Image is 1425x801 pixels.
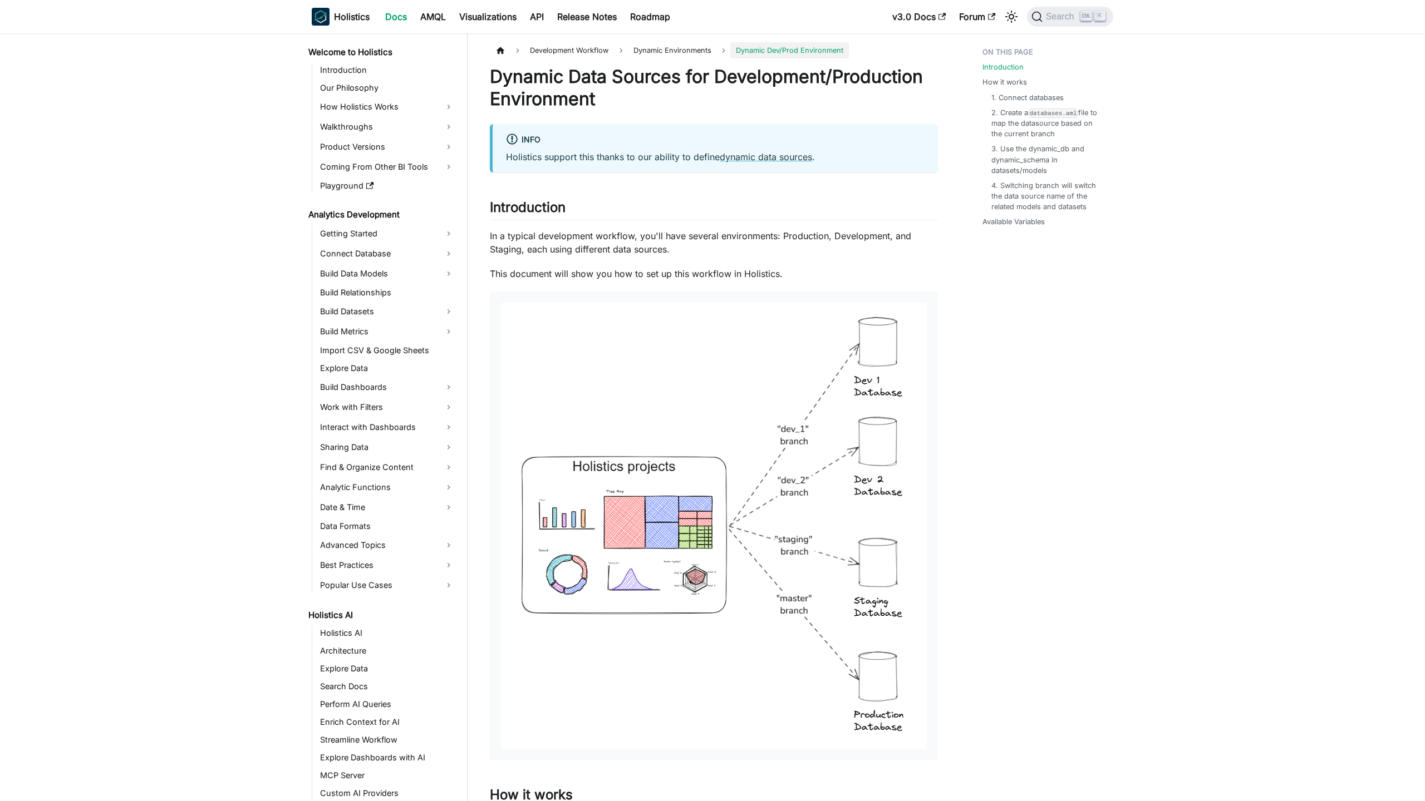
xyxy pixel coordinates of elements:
a: Getting Started [317,225,458,243]
a: Enrich Context for AI [317,714,458,730]
a: Date & Time [317,498,458,516]
a: Search Docs [317,679,458,694]
a: 1. Connect databases [991,92,1064,103]
p: Holistics support this thanks to our ability to define . [506,150,925,164]
a: Analytic Functions [317,478,458,496]
kbd: K [1094,11,1105,21]
a: Popular Use Cases [317,576,458,594]
a: Available Variables [982,216,1045,227]
img: Holistics [312,8,330,26]
a: MCP Server [317,768,458,783]
div: info [506,133,925,147]
a: Product Versions [317,138,458,156]
a: Visualizations [453,8,523,26]
a: Connect Database [317,245,458,263]
a: dynamic data sources [720,151,812,162]
a: API [523,8,551,26]
a: Explore Dashboards with AI [317,750,458,765]
a: Our Philosophy [317,80,458,96]
a: Release Notes [551,8,623,26]
a: Build Metrics [317,323,458,340]
img: Dynamic Development/Production environment [501,303,927,749]
a: 3. Use the dynamic_db and dynamic_schema in datasets/models [991,144,1102,176]
a: Data Formats [317,518,458,534]
a: Coming From Other BI Tools [317,158,458,176]
a: 2. Create adatabases.amlfile to map the datasource based on the current branch [991,107,1102,140]
a: Streamline Workflow [317,732,458,748]
a: Find & Organize Content [317,458,458,476]
a: Analytics Development [305,207,458,222]
a: Walkthroughs [317,118,458,136]
button: Search (Ctrl+K) [1027,7,1113,27]
a: Import CSV & Google Sheets [317,343,458,358]
a: Holistics AI [317,625,458,641]
a: Explore Data [317,661,458,676]
span: Search [1043,12,1081,22]
a: 4. Switching branch will switch the data source name of the related models and datasets [991,180,1102,212]
a: HolisticsHolistics [312,8,370,26]
a: Forum [952,8,1002,26]
a: Best Practices [317,556,458,574]
a: Welcome to Holistics [305,44,458,60]
code: databases.aml [1028,108,1078,118]
a: v3.0 Docs [886,8,952,26]
a: Explore Data [317,360,458,376]
span: Development Workflow [524,42,614,58]
a: AMQL [414,8,453,26]
a: Build Dashboards [317,378,458,396]
span: Dynamic Dev/Prod Environment [730,42,849,58]
button: Switch between dark and light mode (currently light mode) [1003,8,1020,26]
a: Build Datasets [317,303,458,320]
h2: Introduction [490,199,938,220]
a: How it works [982,77,1027,87]
a: Holistics AI [305,607,458,623]
a: Playground [317,178,458,194]
a: Home page [490,42,511,58]
a: Build Relationships [317,285,458,300]
p: In a typical development workflow, you'll have several environments: Production, Development, and... [490,229,938,256]
a: Sharing Data [317,438,458,456]
a: Work with Filters [317,398,458,416]
a: Interact with Dashboards [317,418,458,436]
a: Build Data Models [317,265,458,283]
a: Advanced Topics [317,536,458,554]
a: How Holistics Works [317,98,458,116]
a: Perform AI Queries [317,696,458,712]
p: This document will show you how to set up this workflow in Holistics. [490,267,938,280]
a: Docs [379,8,414,26]
h1: Dynamic Data Sources for Development/Production Environment [490,66,938,110]
a: Custom AI Providers [317,785,458,801]
nav: Breadcrumbs [490,42,938,58]
nav: Docs sidebar [301,33,468,801]
span: Dynamic Environments [628,42,717,58]
b: Holistics [334,10,370,23]
a: Introduction [317,62,458,78]
a: Introduction [982,62,1024,72]
a: Architecture [317,643,458,659]
a: Roadmap [623,8,677,26]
